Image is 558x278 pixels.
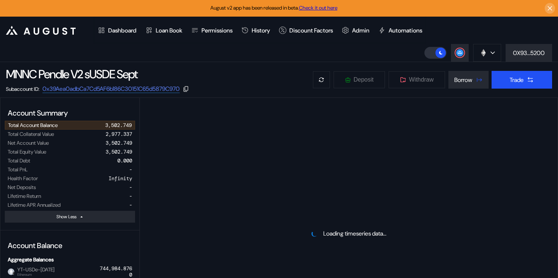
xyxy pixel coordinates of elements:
div: 0.000 [117,157,132,164]
div: - [129,184,132,191]
div: 3,502.749 [105,122,132,128]
div: Account Summary [5,105,135,121]
div: Borrow [454,76,472,84]
div: Total Equity Value [8,148,46,155]
a: Loan Book [141,17,187,44]
div: Net Account Value [8,140,49,146]
img: svg+xml,%3c [12,271,15,275]
span: Deposit [354,76,373,83]
a: Discount Factors [275,17,337,44]
div: Total Debt [8,157,30,164]
span: August v2 app has been released in beta. [210,4,337,11]
span: Ethereum [17,273,55,277]
div: Lifetime APR Annualized [8,202,61,208]
button: Trade [492,71,552,89]
span: Withdraw [409,76,434,83]
a: Dashboard [93,17,141,44]
button: 0X93...5200 [506,44,552,62]
div: Dashboard [108,27,137,34]
span: YT-USDe-[DATE] [14,267,55,276]
div: 2,977.337 [106,131,132,137]
img: chain logo [479,49,488,57]
div: 0 [100,265,132,278]
div: Infinity [108,175,132,182]
div: - [129,193,132,199]
div: MNNC Pendle V2 sUSDE Sept [6,66,137,82]
div: Automations [389,27,422,34]
button: Show Less [5,211,135,223]
a: History [237,17,275,44]
div: Account Balance [5,238,135,253]
img: empty-token.png [8,268,14,275]
div: 744,984.876 [100,265,132,272]
button: Withdraw [388,71,445,89]
img: pending [311,231,317,237]
a: Automations [374,17,427,44]
div: 0X93...5200 [513,49,545,57]
button: Deposit [333,71,385,89]
a: Check it out here [299,4,337,11]
div: Aggregate Balances [5,253,135,266]
a: Permissions [187,17,237,44]
div: Total PnL [8,166,28,173]
div: Net Deposits [8,184,36,191]
div: Trade [510,76,524,84]
div: Admin [352,27,369,34]
div: Total Collateral Value [8,131,54,137]
a: Admin [337,17,374,44]
div: Subaccount ID: [6,86,39,92]
div: Health Factor [8,175,38,182]
div: Total Account Balance [8,122,58,128]
div: Permissions [201,27,232,34]
div: Loan Book [156,27,182,34]
div: - [129,202,132,208]
div: 3,502.749 [106,148,132,155]
div: Loading timeseries data... [323,230,386,237]
div: Discount Factors [289,27,333,34]
button: chain logo [473,44,501,62]
div: Show Less [56,214,76,220]
div: 3,502.749 [106,140,132,146]
button: Borrow [448,71,489,89]
a: 0x39Aea0adbCa7Cd5AF6b186C30151C65d5879C970 [42,85,180,93]
div: History [252,27,270,34]
div: Lifetime Return [8,193,41,199]
div: - [129,166,132,173]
